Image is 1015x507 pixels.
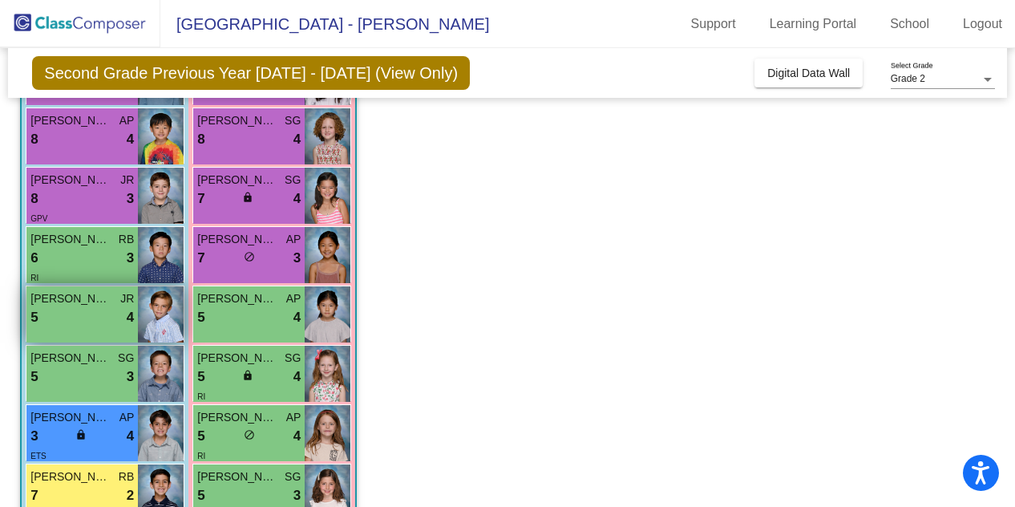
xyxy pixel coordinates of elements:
a: Logout [950,11,1015,37]
a: School [877,11,942,37]
span: AP [119,409,135,426]
span: RB [119,231,134,248]
span: 3 [30,426,38,447]
span: [PERSON_NAME] [30,172,111,189]
span: 5 [30,367,38,387]
span: 3 [127,367,134,387]
span: 4 [127,426,134,447]
span: ETS [30,452,46,460]
span: [PERSON_NAME] [30,290,111,307]
span: 3 [127,189,134,209]
span: 3 [127,248,134,269]
span: 5 [197,485,204,506]
a: Support [678,11,749,37]
span: AP [286,290,301,307]
span: do_not_disturb_alt [244,251,255,262]
span: JR [120,172,134,189]
span: Digital Data Wall [767,67,850,79]
span: SG [118,350,134,367]
span: 8 [30,129,38,150]
span: [PERSON_NAME] [30,350,111,367]
span: [PERSON_NAME] [30,409,111,426]
span: JR [120,290,134,307]
span: 4 [293,129,301,150]
span: 4 [293,426,301,447]
span: [PERSON_NAME] [30,112,111,129]
a: Learning Portal [757,11,870,37]
span: [PERSON_NAME] [30,231,111,248]
span: [PERSON_NAME] [197,409,277,426]
span: 4 [293,189,301,209]
span: 7 [197,248,204,269]
span: Grade 2 [891,73,925,84]
span: RI [197,392,205,401]
span: RI [30,274,38,282]
span: 7 [30,485,38,506]
span: RB [119,468,134,485]
span: 2 [127,485,134,506]
span: 6 [30,248,38,269]
span: 4 [293,307,301,328]
span: [PERSON_NAME] [197,468,277,485]
span: GPV [30,214,47,223]
span: [PERSON_NAME] [197,290,277,307]
span: Second Grade Previous Year [DATE] - [DATE] (View Only) [32,56,470,90]
span: SG [285,172,301,189]
span: [PERSON_NAME] [197,231,277,248]
span: 5 [30,307,38,328]
span: lock [75,429,87,440]
span: 5 [197,307,204,328]
span: lock [242,370,253,381]
span: AP [119,112,135,129]
span: 4 [127,129,134,150]
span: 4 [127,307,134,328]
button: Digital Data Wall [754,59,863,87]
span: SG [285,468,301,485]
span: 5 [197,367,204,387]
span: SG [285,112,301,129]
span: SG [285,350,301,367]
span: 4 [293,367,301,387]
span: 3 [293,248,301,269]
span: [PERSON_NAME] [197,350,277,367]
span: 3 [293,485,301,506]
span: 7 [197,189,204,209]
span: [PERSON_NAME] [197,112,277,129]
span: do_not_disturb_alt [244,429,255,440]
span: AP [286,231,301,248]
span: 8 [197,129,204,150]
span: lock [242,192,253,203]
span: [PERSON_NAME] [30,468,111,485]
span: [PERSON_NAME] [197,172,277,189]
span: AP [286,409,301,426]
span: [GEOGRAPHIC_DATA] - [PERSON_NAME] [160,11,489,37]
span: 8 [30,189,38,209]
span: RI [197,452,205,460]
span: 5 [197,426,204,447]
